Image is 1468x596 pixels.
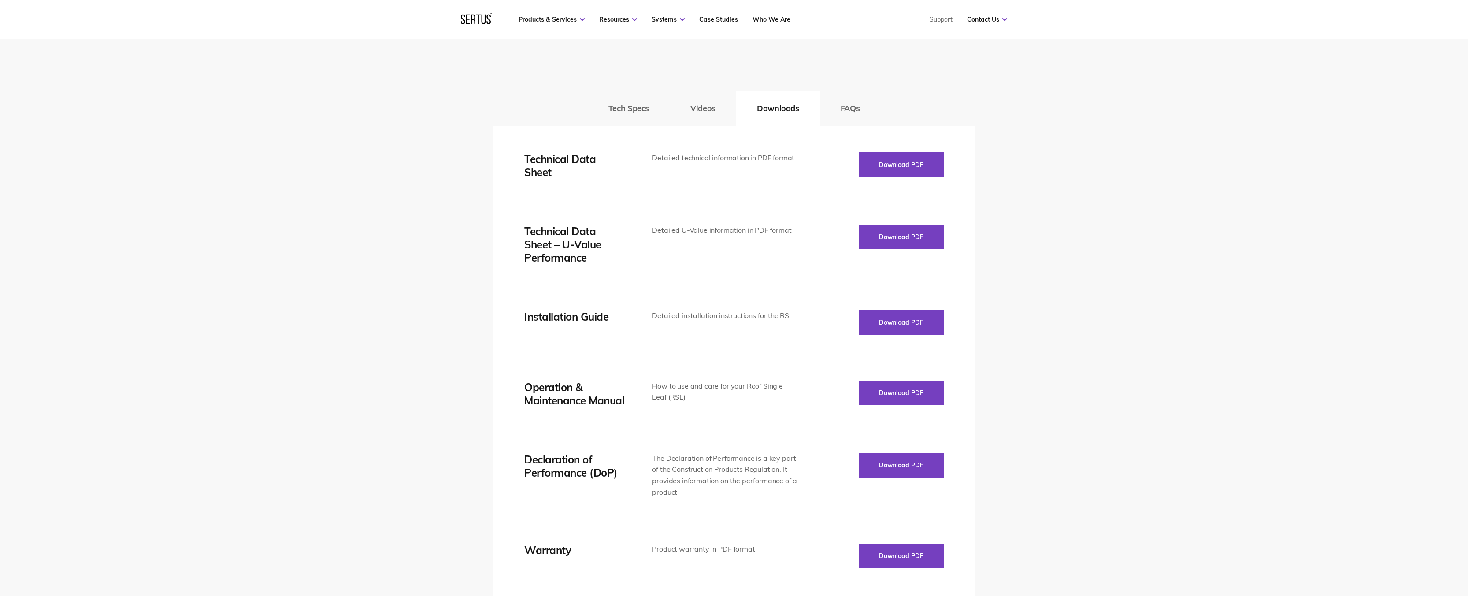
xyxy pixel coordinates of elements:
a: Contact Us [967,15,1007,23]
div: Operation & Maintenance Manual [524,381,626,407]
a: Resources [599,15,637,23]
button: Download PDF [859,225,944,249]
a: Systems [652,15,685,23]
div: Detailed U-Value information in PDF format [652,225,798,236]
button: Download PDF [859,310,944,335]
div: Detailed installation instructions for the RSL [652,310,798,322]
a: Who We Are [753,15,790,23]
button: Videos [670,91,736,126]
button: Download PDF [859,381,944,405]
div: How to use and care for your Roof Single Leaf (RSL) [652,381,798,403]
a: Products & Services [519,15,585,23]
button: Tech Specs [588,91,670,126]
div: Warranty [524,544,626,557]
button: Download PDF [859,544,944,568]
div: Product warranty in PDF format [652,544,798,555]
button: FAQs [820,91,881,126]
a: Support [930,15,953,23]
div: Detailed technical information in PDF format [652,152,798,164]
div: Installation Guide [524,310,626,323]
a: Case Studies [699,15,738,23]
button: Download PDF [859,453,944,478]
div: Technical Data Sheet – U-Value Performance [524,225,626,264]
div: The Declaration of Performance is a key part of the Construction Products Regulation. It provides... [652,453,798,498]
div: Technical Data Sheet [524,152,626,179]
div: Declaration of Performance (DoP) [524,453,626,479]
button: Download PDF [859,152,944,177]
iframe: Chat Widget [1424,554,1468,596]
